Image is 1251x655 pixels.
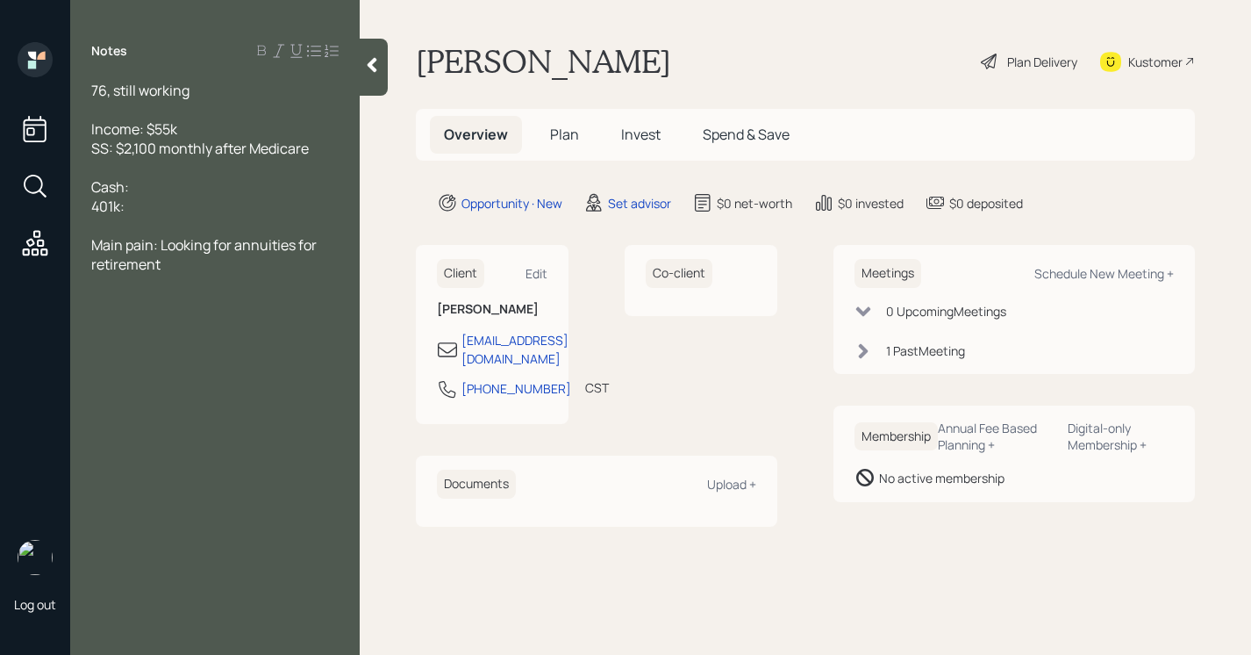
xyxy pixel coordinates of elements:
[585,378,609,397] div: CST
[1034,265,1174,282] div: Schedule New Meeting +
[621,125,661,144] span: Invest
[437,470,516,499] h6: Documents
[879,469,1004,487] div: No active membership
[703,125,790,144] span: Spend & Save
[1128,53,1183,71] div: Kustomer
[91,119,309,158] span: Income: $55k SS: $2,100 monthly after Medicare
[91,81,189,100] span: 76, still working
[854,422,938,451] h6: Membership
[91,42,127,60] label: Notes
[14,596,56,613] div: Log out
[461,194,562,212] div: Opportunity · New
[608,194,671,212] div: Set advisor
[18,540,53,575] img: retirable_logo.png
[854,259,921,288] h6: Meetings
[91,235,319,274] span: Main pain: Looking for annuities for retirement
[646,259,712,288] h6: Co-client
[461,379,571,398] div: [PHONE_NUMBER]
[707,476,756,493] div: Upload +
[938,420,1054,453] div: Annual Fee Based Planning +
[525,265,547,282] div: Edit
[416,42,671,81] h1: [PERSON_NAME]
[886,342,965,360] div: 1 Past Meeting
[1068,420,1174,453] div: Digital-only Membership +
[437,302,547,317] h6: [PERSON_NAME]
[437,259,484,288] h6: Client
[444,125,508,144] span: Overview
[91,177,129,216] span: Cash: 401k:
[1007,53,1077,71] div: Plan Delivery
[838,194,904,212] div: $0 invested
[550,125,579,144] span: Plan
[461,331,568,368] div: [EMAIL_ADDRESS][DOMAIN_NAME]
[886,302,1006,320] div: 0 Upcoming Meeting s
[949,194,1023,212] div: $0 deposited
[717,194,792,212] div: $0 net-worth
